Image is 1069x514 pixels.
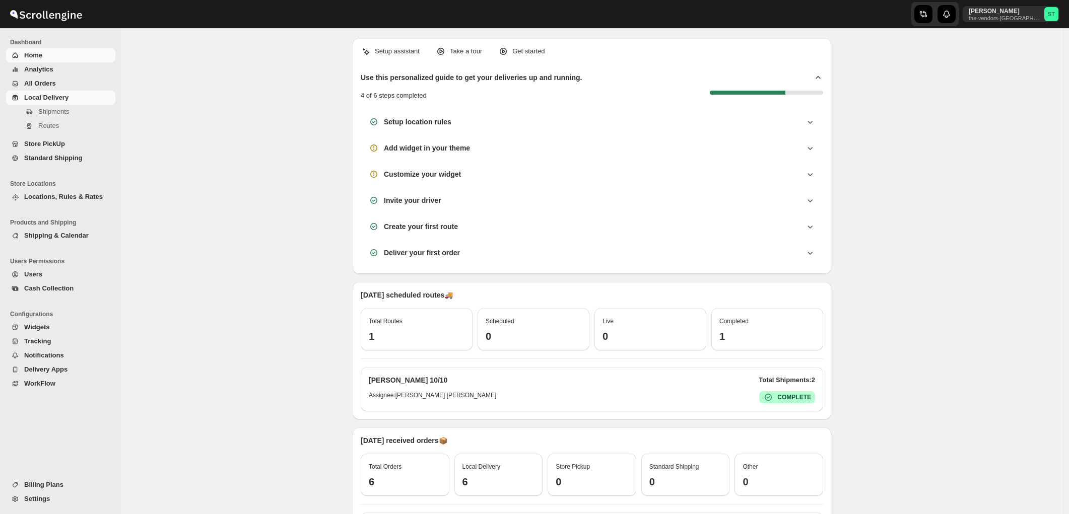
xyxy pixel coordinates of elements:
[24,365,68,373] span: Delivery Apps
[24,154,83,162] span: Standard Shipping
[6,77,115,91] button: All Orders
[1044,7,1058,21] span: Simcha Trieger
[759,375,815,385] p: Total Shipments: 2
[556,476,628,488] h3: 0
[10,180,116,188] span: Store Locations
[384,222,458,232] h3: Create your first route
[24,323,49,331] span: Widgets
[24,284,74,292] span: Cash Collection
[6,334,115,348] button: Tracking
[603,318,614,325] span: Live
[6,229,115,243] button: Shipping & Calendar
[24,65,53,73] span: Analytics
[969,7,1040,15] p: [PERSON_NAME]
[384,195,441,205] h3: Invite your driver
[24,51,42,59] span: Home
[450,46,482,56] p: Take a tour
[6,492,115,506] button: Settings
[743,476,815,488] h3: 0
[6,119,115,133] button: Routes
[375,46,420,56] p: Setup assistant
[556,463,590,470] span: Store Pickup
[6,48,115,62] button: Home
[10,38,116,46] span: Dashboard
[6,362,115,377] button: Delivery Apps
[777,394,811,401] b: COMPLETE
[24,140,65,148] span: Store PickUp
[486,318,514,325] span: Scheduled
[384,117,451,127] h3: Setup location rules
[462,476,535,488] h3: 6
[649,476,722,488] h3: 0
[6,62,115,77] button: Analytics
[24,495,50,502] span: Settings
[24,351,64,359] span: Notifications
[6,478,115,492] button: Billing Plans
[969,15,1040,21] p: the-vendors-[GEOGRAPHIC_DATA]
[603,330,698,342] h3: 0
[361,72,582,83] h2: Use this personalized guide to get your deliveries up and running.
[361,91,427,101] p: 4 of 6 steps completed
[24,193,103,200] span: Locations, Rules & Rates
[369,391,496,403] h6: Assignee: [PERSON_NAME] [PERSON_NAME]
[719,318,749,325] span: Completed
[369,330,464,342] h3: 1
[10,257,116,265] span: Users Permissions
[369,463,402,470] span: Total Orders
[8,2,84,27] img: ScrollEngine
[649,463,699,470] span: Standard Shipping
[719,330,815,342] h3: 1
[6,348,115,362] button: Notifications
[462,463,500,470] span: Local Delivery
[512,46,545,56] p: Get started
[361,435,823,446] p: [DATE] received orders 📦
[24,232,89,239] span: Shipping & Calendar
[1048,11,1055,17] text: ST
[6,267,115,281] button: Users
[369,476,441,488] h3: 6
[38,122,59,129] span: Routes
[384,143,470,153] h3: Add widget in your theme
[24,380,55,387] span: WorkFlow
[24,94,69,101] span: Local Delivery
[384,248,460,258] h3: Deliver your first order
[486,330,581,342] h3: 0
[38,108,69,115] span: Shipments
[369,375,447,385] h2: [PERSON_NAME] 10/10
[6,190,115,204] button: Locations, Rules & Rates
[6,281,115,296] button: Cash Collection
[963,6,1059,22] button: User menu
[10,218,116,227] span: Products and Shipping
[6,320,115,334] button: Widgets
[384,169,461,179] h3: Customize your widget
[6,377,115,391] button: WorkFlow
[24,337,51,345] span: Tracking
[10,310,116,318] span: Configurations
[24,80,56,87] span: All Orders
[743,463,758,470] span: Other
[24,270,42,278] span: Users
[369,318,403,325] span: Total Routes
[24,481,63,488] span: Billing Plans
[361,290,823,300] p: [DATE] scheduled routes 🚚
[6,105,115,119] button: Shipments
